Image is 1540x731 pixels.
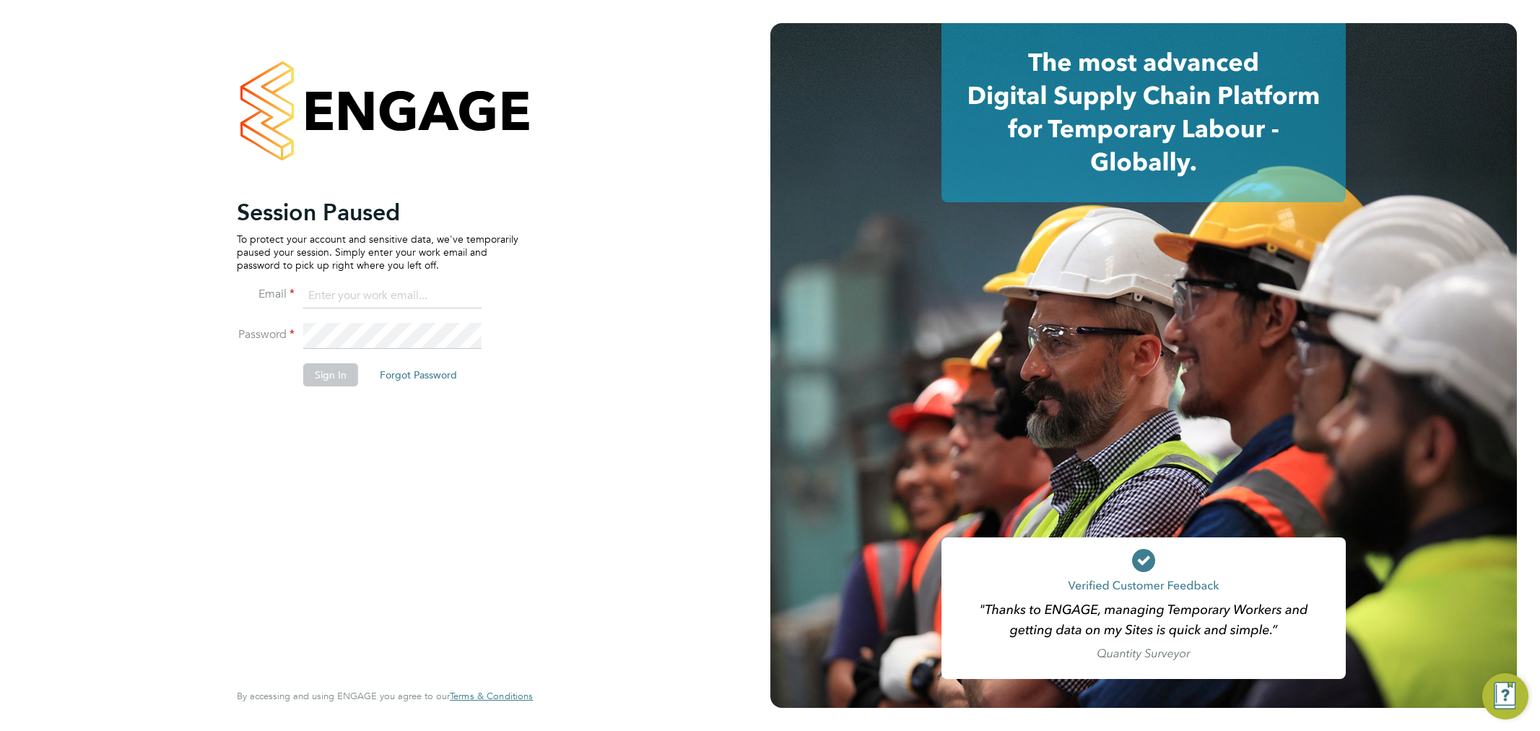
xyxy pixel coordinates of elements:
[237,287,295,302] label: Email
[303,283,482,309] input: Enter your work email...
[1482,673,1528,719] button: Engage Resource Center
[237,198,518,227] h2: Session Paused
[368,363,469,386] button: Forgot Password
[237,690,533,702] span: By accessing and using ENGAGE you agree to our
[237,233,518,272] p: To protect your account and sensitive data, we've temporarily paused your session. Simply enter y...
[237,327,295,342] label: Password
[450,691,533,702] a: Terms & Conditions
[303,363,358,386] button: Sign In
